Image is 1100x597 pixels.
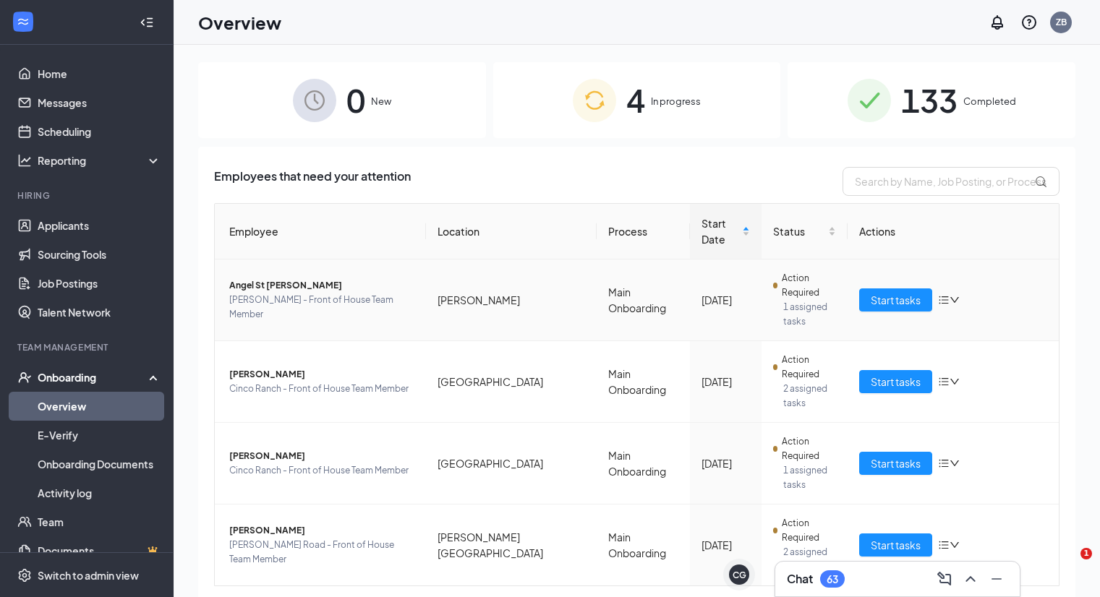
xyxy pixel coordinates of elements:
[38,507,161,536] a: Team
[702,215,739,247] span: Start Date
[871,292,921,308] span: Start tasks
[38,59,161,88] a: Home
[762,204,848,259] th: Status
[950,458,960,468] span: down
[783,463,836,492] span: 1 assigned tasks
[140,15,154,30] svg: Collapse
[597,504,690,585] td: Main Onboarding
[1056,16,1067,28] div: ZB
[426,504,597,585] td: [PERSON_NAME][GEOGRAPHIC_DATA]
[38,392,161,421] a: Overview
[38,153,162,168] div: Reporting
[38,478,161,507] a: Activity log
[1080,548,1092,559] span: 1
[783,382,836,411] span: 2 assigned tasks
[989,14,1006,31] svg: Notifications
[963,94,1016,108] span: Completed
[859,370,932,393] button: Start tasks
[371,94,391,108] span: New
[901,75,958,125] span: 133
[859,452,932,475] button: Start tasks
[17,341,158,353] div: Team Management
[38,240,161,269] a: Sourcing Tools
[988,570,1005,588] svg: Minimize
[871,455,921,471] span: Start tasks
[933,567,956,590] button: ComposeMessage
[950,540,960,550] span: down
[848,204,1059,259] th: Actions
[426,341,597,423] td: [GEOGRAPHIC_DATA]
[959,567,982,590] button: ChevronUp
[597,341,690,423] td: Main Onboarding
[859,288,932,312] button: Start tasks
[38,88,161,117] a: Messages
[38,117,161,146] a: Scheduling
[229,367,414,382] span: [PERSON_NAME]
[38,298,161,327] a: Talent Network
[597,423,690,504] td: Main Onboarding
[17,568,32,583] svg: Settings
[17,370,32,385] svg: UserCheck
[229,278,414,293] span: Angel St [PERSON_NAME]
[782,271,836,300] span: Action Required
[229,449,414,463] span: [PERSON_NAME]
[229,463,414,478] span: Cinco Ranch - Front of House Team Member
[38,211,161,240] a: Applicants
[702,374,750,390] div: [DATE]
[16,14,30,29] svg: WorkstreamLogo
[597,204,690,259] th: Process
[936,570,953,588] svg: ComposeMessage
[950,377,960,387] span: down
[229,382,414,396] span: Cinco Ranch - Front of House Team Member
[198,10,281,35] h1: Overview
[1020,14,1038,31] svg: QuestionInfo
[702,292,750,308] div: [DATE]
[871,537,921,553] span: Start tasks
[950,295,960,305] span: down
[782,434,836,463] span: Action Required
[38,536,161,565] a: DocumentsCrown
[229,538,414,567] span: [PERSON_NAME] Road - Front of House Team Member
[843,167,1060,196] input: Search by Name, Job Posting, or Process
[215,204,426,259] th: Employee
[938,376,950,387] span: bars
[38,450,161,478] a: Onboarding Documents
[38,370,149,385] div: Onboarding
[938,294,950,306] span: bars
[702,455,750,471] div: [DATE]
[938,539,950,551] span: bars
[17,153,32,168] svg: Analysis
[787,571,813,587] h3: Chat
[38,421,161,450] a: E-Verify
[773,223,825,239] span: Status
[651,94,701,108] span: In progress
[871,374,921,390] span: Start tasks
[733,569,746,581] div: CG
[17,189,158,202] div: Hiring
[827,573,838,585] div: 63
[782,353,836,382] span: Action Required
[783,545,836,574] span: 2 assigned tasks
[346,75,365,125] span: 0
[626,75,645,125] span: 4
[702,537,750,553] div: [DATE]
[426,423,597,504] td: [GEOGRAPHIC_DATA]
[1051,548,1086,583] iframe: Intercom live chat
[229,293,414,322] span: [PERSON_NAME] - Front of House Team Member
[214,167,411,196] span: Employees that need your attention
[783,300,836,329] span: 1 assigned tasks
[597,259,690,341] td: Main Onboarding
[962,570,979,588] svg: ChevronUp
[38,568,139,583] div: Switch to admin view
[859,533,932,557] button: Start tasks
[985,567,1008,590] button: Minimize
[938,458,950,469] span: bars
[38,269,161,298] a: Job Postings
[229,523,414,538] span: [PERSON_NAME]
[782,516,836,545] span: Action Required
[426,204,597,259] th: Location
[426,259,597,341] td: [PERSON_NAME]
